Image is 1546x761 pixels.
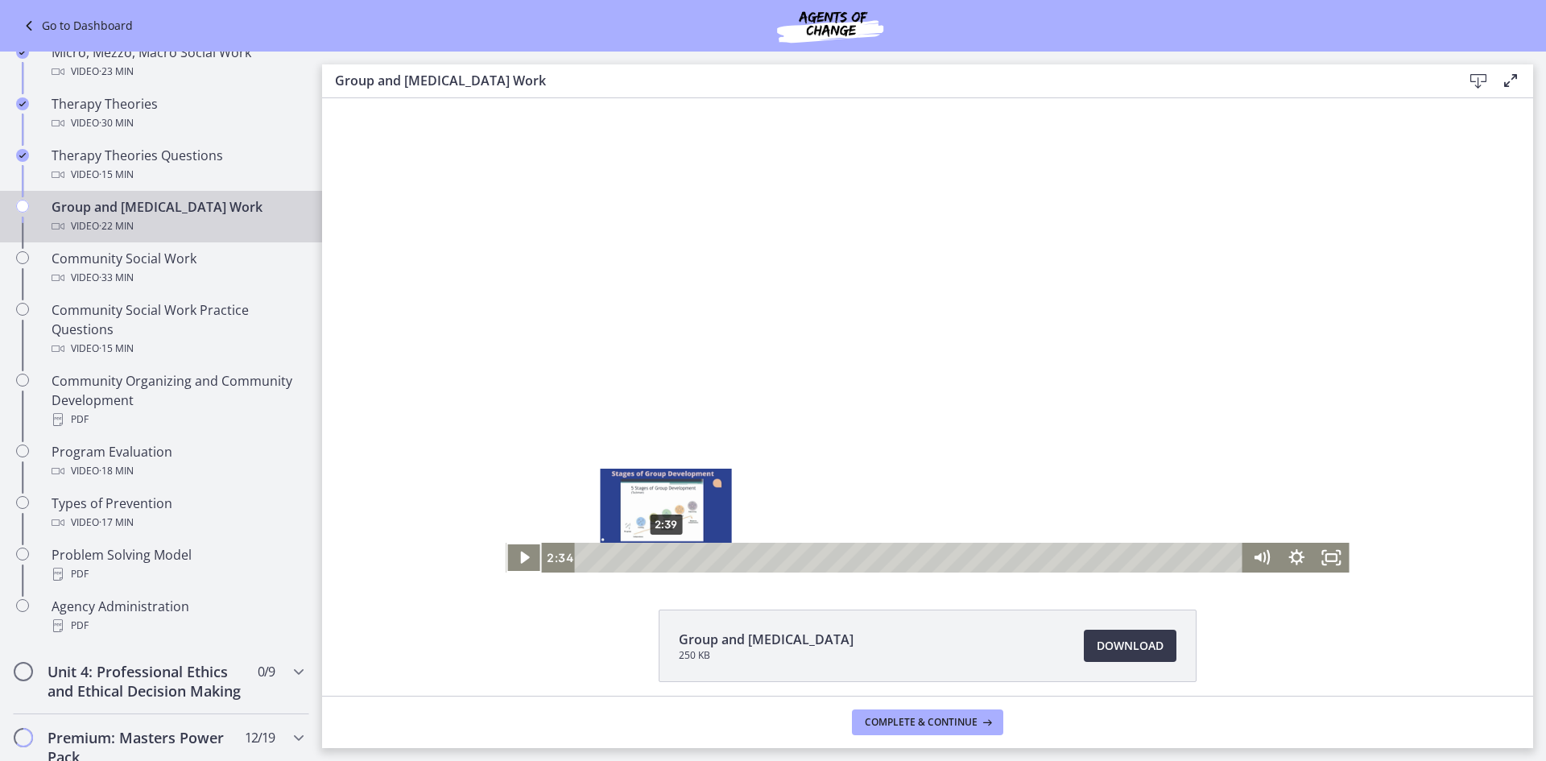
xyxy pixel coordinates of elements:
div: PDF [52,410,303,429]
div: Micro, Mezzo, Macro Social Work [52,43,303,81]
span: · 18 min [99,461,134,481]
i: Completed [16,46,29,59]
span: · 23 min [99,62,134,81]
span: · 33 min [99,268,134,287]
div: Group and [MEDICAL_DATA] Work [52,197,303,236]
span: · 17 min [99,513,134,532]
div: Video [52,461,303,481]
div: PDF [52,565,303,584]
div: Program Evaluation [52,442,303,481]
span: Download [1097,636,1164,656]
span: · 22 min [99,217,134,236]
div: PDF [52,616,303,635]
div: Therapy Theories [52,94,303,133]
iframe: Video Lesson [322,98,1533,573]
span: 12 / 19 [245,728,275,747]
div: Video [52,62,303,81]
button: Mute [922,445,957,474]
div: Video [52,114,303,133]
a: Go to Dashboard [19,16,133,35]
a: Download [1084,630,1176,662]
button: Show settings menu [957,445,992,474]
span: 0 / 9 [258,662,275,681]
button: Fullscreen [992,445,1027,474]
span: · 15 min [99,339,134,358]
h3: Group and [MEDICAL_DATA] Work [335,71,1436,90]
div: Problem Solving Model [52,545,303,584]
span: · 15 min [99,165,134,184]
h2: Unit 4: Professional Ethics and Ethical Decision Making [48,662,244,701]
div: Community Organizing and Community Development [52,371,303,429]
span: 250 KB [679,649,854,662]
div: Community Social Work Practice Questions [52,300,303,358]
div: Video [52,268,303,287]
div: Video [52,165,303,184]
div: Video [52,217,303,236]
div: Video [52,339,303,358]
span: · 30 min [99,114,134,133]
div: Community Social Work [52,249,303,287]
img: Agents of Change Social Work Test Prep [734,6,927,45]
span: Group and [MEDICAL_DATA] [679,630,854,649]
div: Video [52,513,303,532]
div: Types of Prevention [52,494,303,532]
div: Therapy Theories Questions [52,146,303,184]
button: Complete & continue [852,709,1003,735]
span: Complete & continue [865,716,978,729]
div: Agency Administration [52,597,303,635]
i: Completed [16,149,29,162]
i: Completed [16,97,29,110]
